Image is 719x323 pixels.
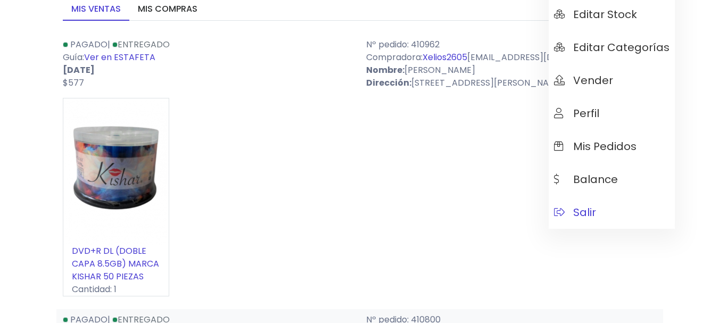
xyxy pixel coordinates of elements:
a: Xelios2605 [423,51,467,63]
a: Balance [549,163,675,196]
a: Mis pedidos [549,130,675,163]
span: Mis pedidos [554,140,637,152]
p: Nº pedido: 410962 [366,38,657,51]
a: Ver en ESTAFETA [84,51,155,63]
a: Editar Categorías [549,31,675,64]
span: Perfil [554,107,599,119]
a: Perfil [549,97,675,130]
span: Pagado [70,38,108,51]
img: small_1664825785331.png [63,98,169,245]
p: [STREET_ADDRESS][PERSON_NAME] [366,77,657,89]
span: Editar Stock [554,9,637,20]
span: Balance [554,173,618,185]
strong: Dirección: [366,77,411,89]
span: Vender [554,74,613,86]
p: Compradora: [EMAIL_ADDRESS][DOMAIN_NAME] [366,51,657,64]
span: Editar Categorías [554,42,670,53]
p: [DATE] [63,64,353,77]
div: | Guía: [56,38,360,89]
a: Salir [549,196,675,229]
p: Cantidad: 1 [63,283,169,296]
a: Entregado [112,38,170,51]
span: $577 [63,77,84,89]
strong: Nombre: [366,64,404,76]
span: Salir [554,206,596,218]
a: Vender [549,64,675,97]
p: [PERSON_NAME] [366,64,657,77]
a: DVD+R DL (DOBLE CAPA 8.5GB) MARCA KISHAR 50 PIEZAS [72,245,159,283]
